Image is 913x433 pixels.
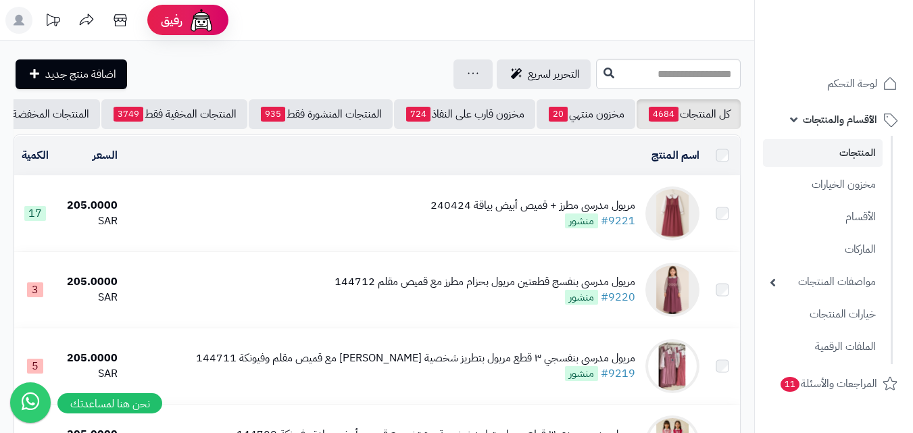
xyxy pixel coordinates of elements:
[601,365,635,382] a: #9219
[61,213,118,229] div: SAR
[601,213,635,229] a: #9221
[763,367,905,400] a: المراجعات والأسئلة11
[763,235,883,264] a: الماركات
[61,198,118,213] div: 205.0000
[335,274,635,290] div: مريول مدرسي بنفسج قطعتين مريول بحزام مطرز مع قميص مقلم 144712
[549,107,568,122] span: 20
[779,374,877,393] span: المراجعات والأسئلة
[763,203,883,232] a: الأقسام
[649,107,678,122] span: 4684
[61,366,118,382] div: SAR
[763,332,883,361] a: الملفات الرقمية
[565,213,598,228] span: منشور
[645,339,699,393] img: مريول مدرسي بنفسجي ٣ قطع مريول بتطريز شخصية ستيتش مع قميص مقلم وفيونكة 144711
[22,147,49,163] a: الكمية
[394,99,535,129] a: مخزون قارب على النفاذ724
[24,206,46,221] span: 17
[497,59,591,89] a: التحرير لسريع
[27,282,43,297] span: 3
[45,66,116,82] span: اضافة منتج جديد
[406,107,430,122] span: 724
[430,198,635,213] div: مريول مدرسي مطرز + قميص أبيض بياقة 240424
[161,12,182,28] span: رفيق
[196,351,635,366] div: مريول مدرسي بنفسجي ٣ قطع مريول بتطريز شخصية [PERSON_NAME] مع قميص مقلم وفيونكة 144711
[645,263,699,317] img: مريول مدرسي بنفسج قطعتين مريول بحزام مطرز مع قميص مقلم 144712
[763,139,883,167] a: المنتجات
[101,99,247,129] a: المنتجات المخفية فقط3749
[188,7,215,34] img: ai-face.png
[565,366,598,381] span: منشور
[565,290,598,305] span: منشور
[601,289,635,305] a: #9220
[93,147,118,163] a: السعر
[249,99,393,129] a: المنتجات المنشورة فقط935
[528,66,580,82] span: التحرير لسريع
[803,110,877,129] span: الأقسام والمنتجات
[821,38,900,66] img: logo-2.png
[61,274,118,290] div: 205.0000
[651,147,699,163] a: اسم المنتج
[763,268,883,297] a: مواصفات المنتجات
[16,59,127,89] a: اضافة منتج جديد
[763,170,883,199] a: مخزون الخيارات
[763,68,905,100] a: لوحة التحكم
[61,290,118,305] div: SAR
[114,107,143,122] span: 3749
[537,99,635,129] a: مخزون منتهي20
[645,186,699,240] img: مريول مدرسي مطرز + قميص أبيض بياقة 240424
[261,107,285,122] span: 935
[27,359,43,374] span: 5
[827,74,877,93] span: لوحة التحكم
[763,300,883,329] a: خيارات المنتجات
[36,7,70,37] a: تحديثات المنصة
[61,351,118,366] div: 205.0000
[637,99,741,129] a: كل المنتجات4684
[781,377,799,392] span: 11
